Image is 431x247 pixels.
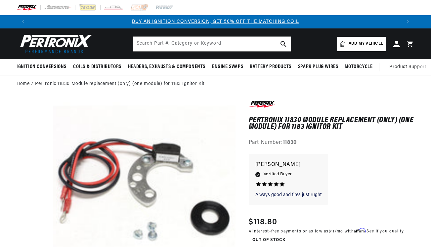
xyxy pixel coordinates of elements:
[283,140,297,145] strong: 11830
[249,228,404,234] p: 4 interest-free payments or as low as /mo with .
[70,59,125,75] summary: Coils & Distributors
[73,63,121,70] span: Coils & Distributors
[349,41,383,47] span: Add my vehicle
[125,59,209,75] summary: Headers, Exhausts & Components
[389,59,429,75] summary: Product Support
[366,229,404,233] a: See if you qualify - Learn more about Affirm Financing (opens in modal)
[35,80,204,88] a: PerTronix 11830 Module replacement (only) (one module) for 1183 Ignitor Kit
[345,63,372,70] span: Motorcycle
[329,229,335,233] span: $11
[341,59,376,75] summary: Motorcycle
[250,63,291,70] span: Battery Products
[133,37,291,51] input: Search Part #, Category or Keyword
[249,139,414,147] div: Part Number:
[249,117,414,131] h1: PerTronix 11830 Module replacement (only) (one module) for 1183 Ignitor Kit
[354,228,366,233] span: Affirm
[276,37,291,51] button: search button
[128,63,205,70] span: Headers, Exhausts & Components
[249,236,289,244] span: Out of Stock
[337,37,386,51] a: Add my vehicle
[17,59,70,75] summary: Ignition Conversions
[30,18,401,25] div: 1 of 3
[249,216,278,228] span: $118.80
[255,160,322,170] p: [PERSON_NAME]
[298,63,338,70] span: Spark Plug Wires
[17,63,66,70] span: Ignition Conversions
[17,80,29,88] a: Home
[255,192,322,198] p: Always good and fires just rught
[295,59,342,75] summary: Spark Plug Wires
[17,32,93,55] img: Pertronix
[17,15,30,28] button: Translation missing: en.sections.announcements.previous_announcement
[17,80,414,88] nav: breadcrumbs
[389,63,426,71] span: Product Support
[264,171,292,178] span: Verified Buyer
[401,15,414,28] button: Translation missing: en.sections.announcements.next_announcement
[132,19,299,24] a: BUY AN IGNITION CONVERSION, GET 50% OFF THE MATCHING COIL
[209,59,246,75] summary: Engine Swaps
[246,59,295,75] summary: Battery Products
[212,63,243,70] span: Engine Swaps
[30,18,401,25] div: Announcement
